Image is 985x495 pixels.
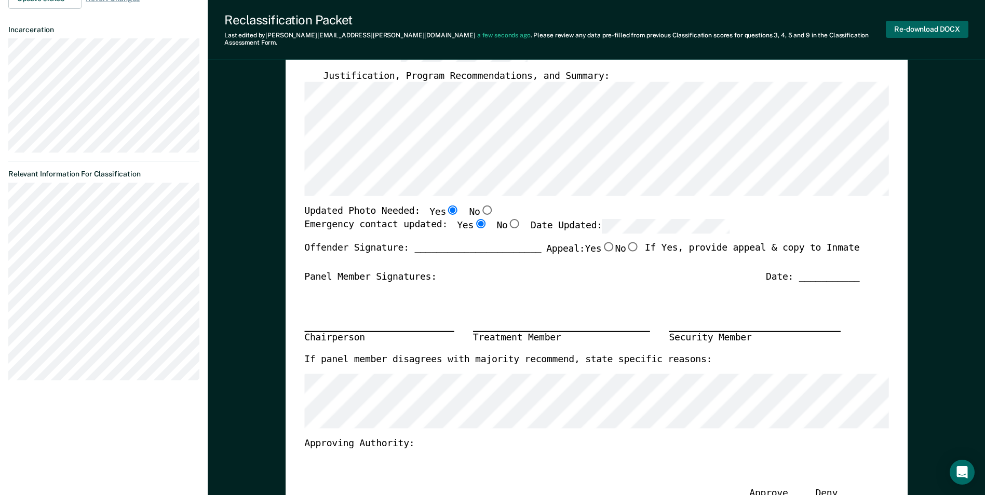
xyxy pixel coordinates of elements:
[224,32,886,47] div: Last edited by [PERSON_NAME][EMAIL_ADDRESS][PERSON_NAME][DOMAIN_NAME] . Please review any data pr...
[8,170,199,178] dt: Relevant Information For Classification
[585,241,615,255] label: Yes
[474,219,487,228] input: Yes
[480,205,493,215] input: No
[323,47,528,62] label: Override Type:
[601,241,615,251] input: Yes
[323,70,610,82] label: Justification, Program Recommendations, and Summary:
[531,219,730,233] label: Date Updated:
[615,241,639,255] label: No
[304,331,454,345] div: Chairperson
[950,460,975,485] div: Open Intercom Messenger
[446,205,460,215] input: Yes
[304,271,437,284] div: Panel Member Signatures:
[304,241,859,271] div: Offender Signature: _______________________ If Yes, provide appeal & copy to Inmate
[429,205,460,219] label: Yes
[8,25,199,34] dt: Incarceration
[546,241,640,263] label: Appeal:
[224,12,886,27] div: Reclassification Packet
[304,219,730,242] div: Emergency contact updated:
[886,21,968,38] button: Re-download DOCX
[304,353,712,366] label: If panel member disagrees with majority recommend, state specific reasons:
[469,205,493,219] label: No
[496,219,521,233] label: No
[400,47,528,62] input: Override Type:
[473,331,650,345] div: Treatment Member
[304,438,859,450] div: Approving Authority:
[507,219,521,228] input: No
[477,32,531,39] span: a few seconds ago
[766,271,859,284] div: Date: ___________
[457,219,487,233] label: Yes
[669,331,841,345] div: Security Member
[602,219,730,233] input: Date Updated:
[304,205,494,219] div: Updated Photo Needed:
[626,241,639,251] input: No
